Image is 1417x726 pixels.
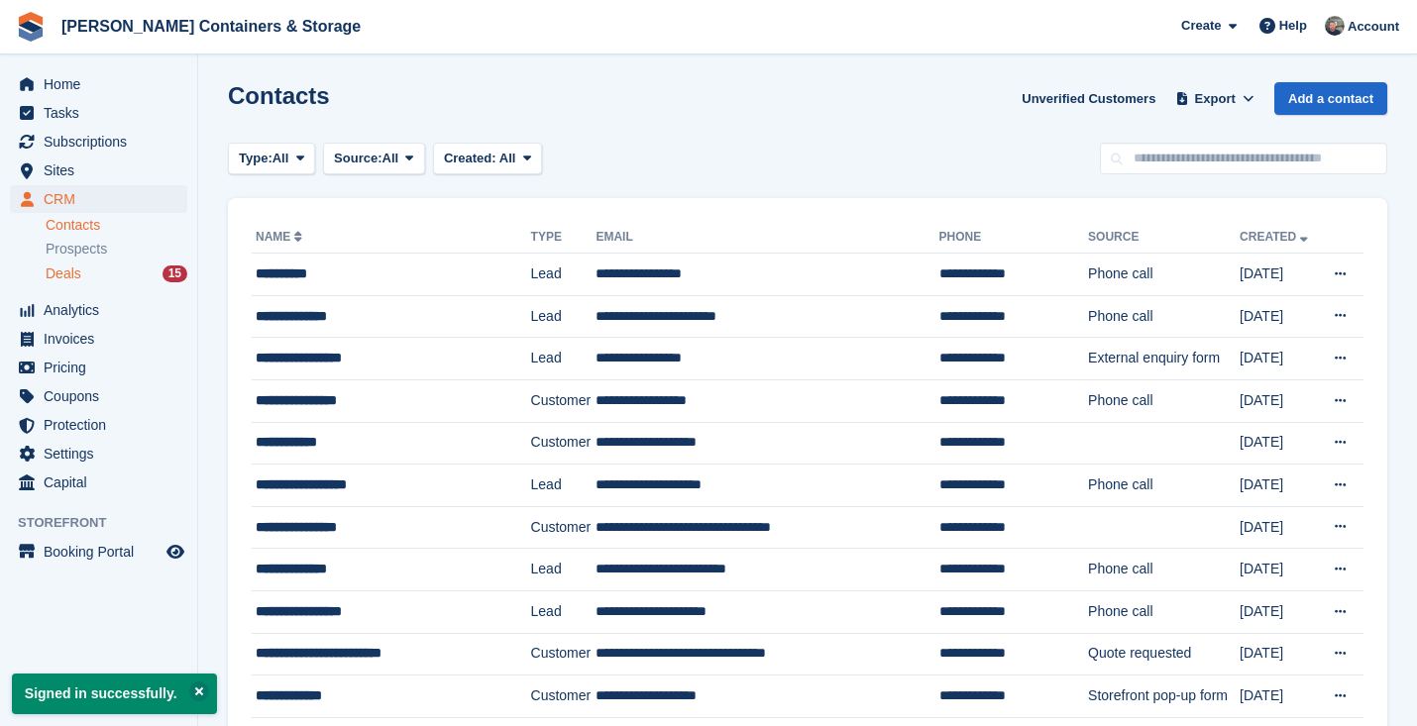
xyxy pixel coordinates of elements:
span: CRM [44,185,163,213]
a: Add a contact [1274,82,1387,115]
td: Lead [531,465,597,507]
span: Tasks [44,99,163,127]
span: Settings [44,440,163,467]
td: [DATE] [1240,338,1318,380]
a: Contacts [46,216,187,235]
span: Account [1348,17,1399,37]
span: Create [1181,16,1221,36]
td: Phone call [1088,254,1240,296]
span: Booking Portal [44,538,163,566]
td: Lead [531,338,597,380]
td: Customer [531,422,597,465]
span: All [499,151,516,165]
a: menu [10,296,187,324]
span: Capital [44,468,163,496]
td: Lead [531,549,597,591]
a: menu [10,468,187,496]
a: Name [256,230,306,244]
span: Deals [46,264,81,283]
td: Storefront pop-up form [1088,675,1240,718]
th: Phone [939,222,1089,254]
span: Prospects [46,240,107,259]
td: [DATE] [1240,422,1318,465]
td: [DATE] [1240,633,1318,675]
td: External enquiry form [1088,338,1240,380]
td: Customer [531,633,597,675]
button: Created: All [433,143,542,175]
button: Type: All [228,143,315,175]
td: Lead [531,590,597,633]
td: [DATE] [1240,295,1318,338]
span: Coupons [44,382,163,410]
td: [DATE] [1240,590,1318,633]
th: Source [1088,222,1240,254]
span: Analytics [44,296,163,324]
td: Customer [531,379,597,422]
span: Subscriptions [44,128,163,156]
span: All [272,149,289,168]
span: Type: [239,149,272,168]
span: Created: [444,151,496,165]
span: Protection [44,411,163,439]
a: menu [10,354,187,381]
p: Signed in successfully. [12,674,217,714]
td: Phone call [1088,295,1240,338]
a: Unverified Customers [1014,82,1163,115]
a: menu [10,99,187,127]
td: Customer [531,506,597,549]
img: stora-icon-8386f47178a22dfd0bd8f6a31ec36ba5ce8667c1dd55bd0f319d3a0aa187defe.svg [16,12,46,42]
a: menu [10,538,187,566]
td: Phone call [1088,590,1240,633]
button: Export [1171,82,1258,115]
button: Source: All [323,143,425,175]
td: [DATE] [1240,675,1318,718]
a: Created [1240,230,1312,244]
span: Home [44,70,163,98]
th: Type [531,222,597,254]
a: Deals 15 [46,263,187,284]
div: 15 [163,265,187,282]
td: [DATE] [1240,549,1318,591]
a: Preview store [163,540,187,564]
a: Prospects [46,239,187,259]
span: Export [1195,89,1236,109]
td: [DATE] [1240,254,1318,296]
td: [DATE] [1240,379,1318,422]
td: Phone call [1088,465,1240,507]
span: Source: [334,149,381,168]
a: menu [10,382,187,410]
td: Customer [531,675,597,718]
h1: Contacts [228,82,330,109]
span: Invoices [44,325,163,353]
span: All [382,149,399,168]
span: Pricing [44,354,163,381]
td: Quote requested [1088,633,1240,675]
a: menu [10,128,187,156]
th: Email [596,222,938,254]
td: [DATE] [1240,465,1318,507]
a: menu [10,411,187,439]
a: menu [10,440,187,467]
td: Phone call [1088,549,1240,591]
span: Storefront [18,513,197,533]
a: menu [10,156,187,184]
a: menu [10,70,187,98]
span: Help [1279,16,1307,36]
td: Lead [531,295,597,338]
td: Phone call [1088,379,1240,422]
a: [PERSON_NAME] Containers & Storage [54,10,369,43]
td: Lead [531,254,597,296]
span: Sites [44,156,163,184]
a: menu [10,185,187,213]
a: menu [10,325,187,353]
td: [DATE] [1240,506,1318,549]
img: Adam Greenhalgh [1325,16,1345,36]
